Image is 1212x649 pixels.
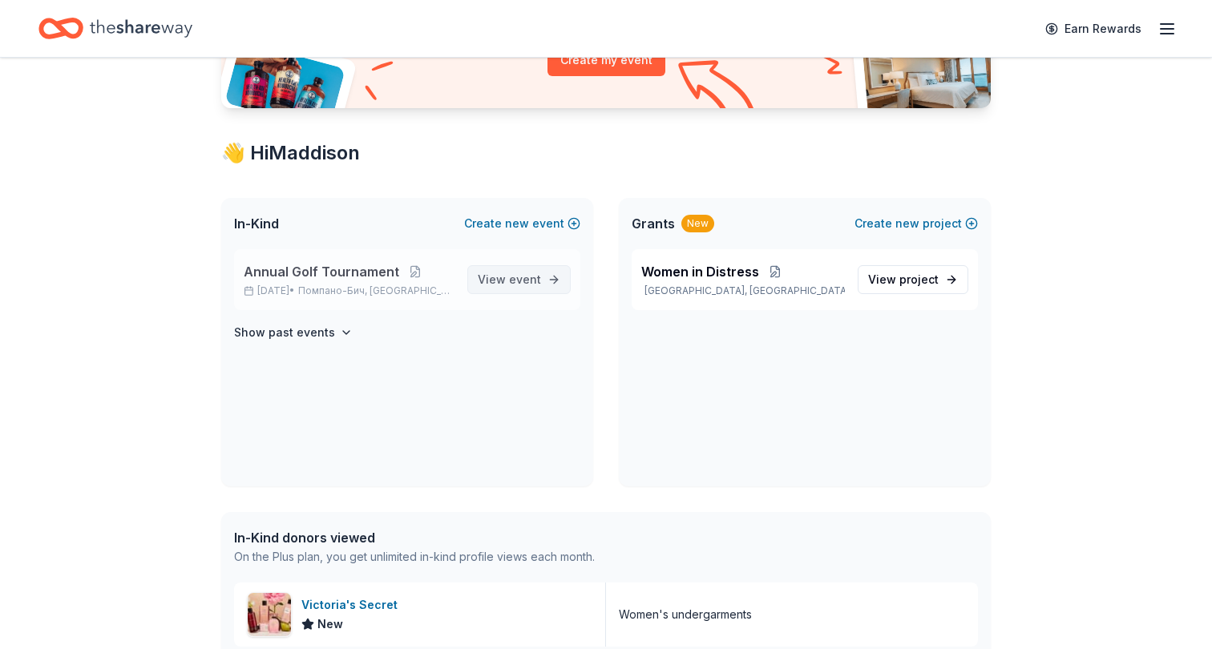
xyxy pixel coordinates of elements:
div: New [681,215,714,232]
h4: Show past events [234,323,335,342]
span: In-Kind [234,214,279,233]
span: Annual Golf Tournament [244,262,399,281]
span: New [317,615,343,634]
p: [DATE] • [244,284,454,297]
span: View [478,270,541,289]
span: Grants [632,214,675,233]
span: new [505,214,529,233]
button: Createnewproject [854,214,978,233]
button: Create my event [547,44,665,76]
button: Createnewevent [464,214,580,233]
img: Image for Victoria's Secret [248,593,291,636]
div: On the Plus plan, you get unlimited in-kind profile views each month. [234,547,595,566]
span: Помпано-Бич, [GEOGRAPHIC_DATA] [298,284,454,297]
div: In-Kind donors viewed [234,528,595,547]
a: View project [858,265,968,294]
span: event [509,272,541,286]
div: 👋 Hi Maddison [221,140,991,166]
img: Curvy arrow [678,60,758,120]
a: Home [38,10,192,47]
span: project [899,272,939,286]
p: [GEOGRAPHIC_DATA], [GEOGRAPHIC_DATA] [641,284,845,297]
span: View [868,270,939,289]
span: Women in Distress [641,262,759,281]
span: new [895,214,919,233]
div: Women's undergarments [619,605,752,624]
a: Earn Rewards [1036,14,1151,43]
div: Victoria's Secret [301,595,404,615]
button: Show past events [234,323,353,342]
a: View event [467,265,571,294]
